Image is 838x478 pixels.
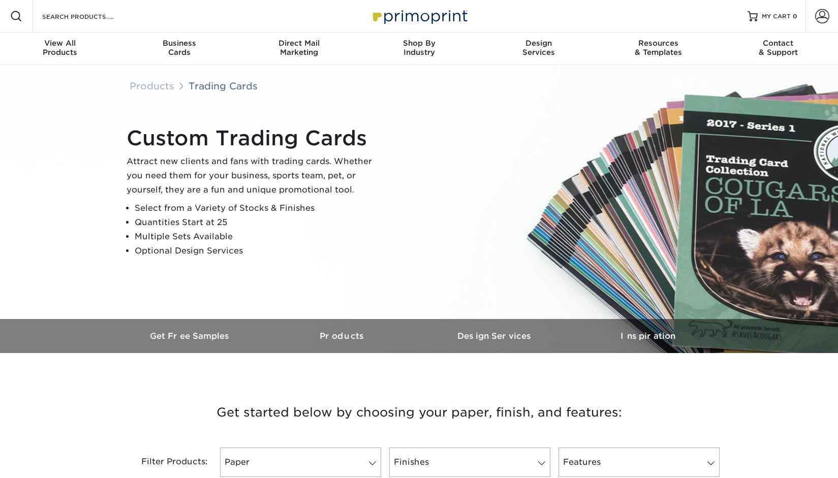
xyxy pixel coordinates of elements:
[359,39,479,57] div: Industry
[189,80,258,91] a: Trading Cards
[135,244,381,258] li: Optional Design Services
[718,39,838,48] span: Contact
[359,39,479,48] span: Shop By
[267,331,419,341] h3: Products
[114,319,267,353] a: Get Free Samples
[114,331,267,341] h3: Get Free Samples
[127,126,381,150] h1: Custom Trading Cards
[267,319,419,353] a: Products
[479,39,599,48] span: Design
[239,39,359,57] div: Marketing
[239,33,359,65] a: Direct MailMarketing
[599,33,719,65] a: Resources& Templates
[762,12,791,21] span: MY CART
[419,331,572,341] h3: Design Services
[599,39,719,48] span: Resources
[479,39,599,57] div: Services
[558,448,720,477] a: Features
[239,39,359,48] span: Direct Mail
[572,319,724,353] a: Inspiration
[368,5,470,27] img: Primoprint
[718,39,838,57] div: & Support
[419,319,572,353] a: Design Services
[127,154,381,197] p: Attract new clients and fans with trading cards. Whether you need them for your business, sports ...
[135,230,381,244] li: Multiple Sets Available
[114,448,216,477] div: Filter Products:
[135,215,381,230] li: Quantities Start at 25
[599,39,719,57] div: & Templates
[220,448,381,477] a: Paper
[389,448,550,477] a: Finishes
[479,33,599,65] a: DesignServices
[120,33,240,65] a: BusinessCards
[122,390,717,435] h3: Get started below by choosing your paper, finish, and features:
[718,33,838,65] a: Contact& Support
[135,201,381,215] li: Select from a Variety of Stocks & Finishes
[120,39,240,48] span: Business
[130,80,174,91] a: Products
[793,13,797,20] span: 0
[41,10,140,22] input: SEARCH PRODUCTS.....
[572,331,724,341] h3: Inspiration
[359,33,479,65] a: Shop ByIndustry
[120,39,240,57] div: Cards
